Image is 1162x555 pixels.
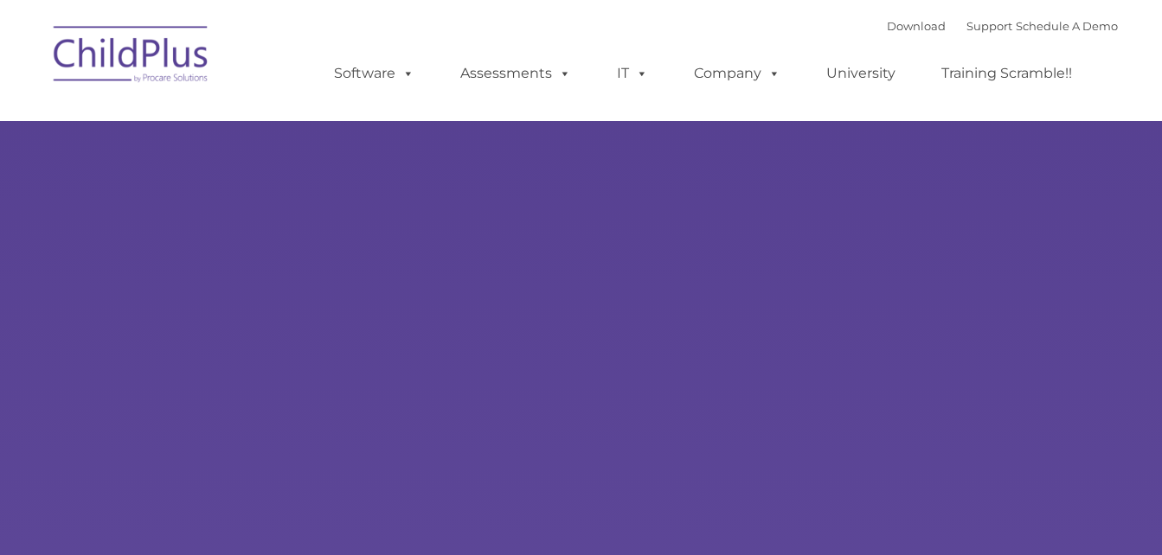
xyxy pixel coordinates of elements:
font: | [887,19,1118,33]
a: Schedule A Demo [1016,19,1118,33]
a: Software [317,56,432,91]
a: Training Scramble!! [924,56,1089,91]
a: Assessments [443,56,588,91]
img: ChildPlus by Procare Solutions [45,14,218,100]
a: Download [887,19,946,33]
a: Support [966,19,1012,33]
a: IT [600,56,665,91]
a: University [809,56,913,91]
a: Company [677,56,798,91]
